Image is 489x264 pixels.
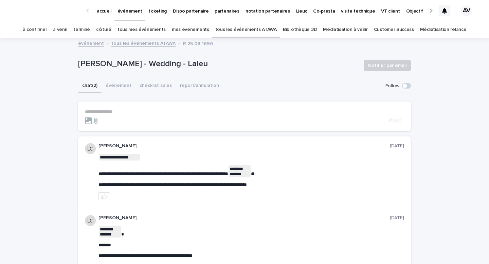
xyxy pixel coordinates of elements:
img: Ls34BcGeRexTGTNfXpUC [14,4,79,18]
a: à confirmer [23,22,47,38]
a: tous les événements ATAWA [215,22,277,38]
a: tous les événements ATAWA [111,39,176,47]
a: à venir [53,22,67,38]
p: [DATE] [390,143,404,149]
button: like this post [98,192,110,201]
button: checklist sales [135,79,176,93]
span: Post [388,118,401,124]
a: Médiatisation à venir [323,22,368,38]
a: clôturé [96,22,111,38]
a: tous mes événements [117,22,166,38]
button: événement [102,79,135,93]
a: mes événements [172,22,209,38]
span: Notifier par email [368,62,406,69]
button: report/annulation [176,79,223,93]
p: [PERSON_NAME] [98,215,390,221]
a: Customer Success [374,22,414,38]
a: Bibliothèque 3D [283,22,317,38]
a: Médiatisation relance [420,22,467,38]
a: événement [78,39,104,47]
a: terminé [73,22,90,38]
p: [PERSON_NAME] - Wedding - Laleu [78,59,358,69]
button: chat (2) [78,79,102,93]
p: [PERSON_NAME] [98,143,390,149]
button: Post [386,118,404,124]
p: R 25 06 1690 [183,39,213,47]
button: Notifier par email [364,60,411,71]
div: AV [461,5,472,16]
p: Follow [385,83,399,89]
p: [DATE] [390,215,404,221]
